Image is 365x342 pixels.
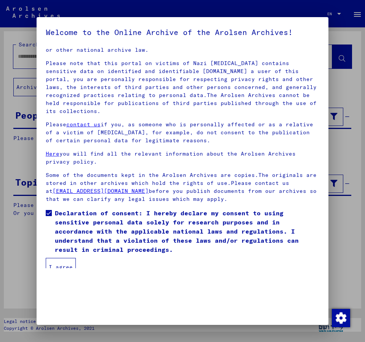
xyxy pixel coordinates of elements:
p: Some of the documents kept in the Arolsen Archives are copies.The originals are stored in other a... [46,171,319,203]
a: [EMAIL_ADDRESS][DOMAIN_NAME] [53,188,149,194]
p: Please note that this portal on victims of Nazi [MEDICAL_DATA] contains sensitive data on identif... [46,59,319,115]
span: Declaration of consent: I hereby declare my consent to using sensitive personal data solely for r... [55,208,319,254]
a: Here [46,150,59,157]
a: contact us [66,121,101,128]
img: Change consent [332,309,350,327]
p: Please if you, as someone who is personally affected or as a relative of a victim of [MEDICAL_DAT... [46,121,319,145]
p: you will find all the relevant information about the Arolsen Archives privacy policy. [46,150,319,166]
button: I agree [46,258,76,276]
div: Change consent [331,309,350,327]
h5: Welcome to the Online Archive of the Arolsen Archives! [46,26,319,38]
